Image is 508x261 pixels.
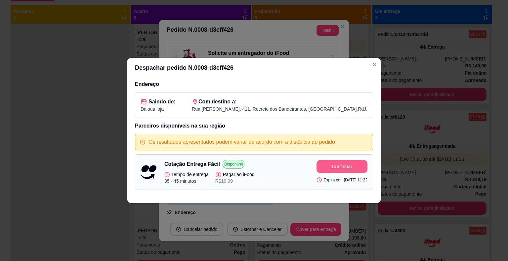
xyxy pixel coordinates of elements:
span: Saindo de: [148,98,176,106]
p: Rua [PERSON_NAME] , 411 , Recreio dos Bandeirantes , [GEOGRAPHIC_DATA] , RdJ . [192,106,367,112]
p: Da sua loja [141,106,176,112]
p: Pagar ao iFood [215,171,255,178]
button: Close [369,59,380,70]
button: Confirmar [317,160,367,173]
h3: Parceiros disponíveis na sua região [135,122,373,130]
h3: Endereço [135,80,373,88]
header: Despachar pedido N. 0008-d3eff426 [127,58,381,78]
p: 35 - 45 minutos [164,178,209,184]
p: R$ 19,99 [215,178,255,184]
span: Com destino a: [198,98,237,106]
p: Disponível [223,160,244,168]
p: Os resultados apresentados podem variar de acordo com a distância do pedido [148,138,335,146]
p: Expira em: [317,177,342,183]
p: [DATE] 11:22 [344,177,367,183]
p: Cotação Entrega Fácil [164,160,220,168]
p: Tempo de entrega [164,171,209,178]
